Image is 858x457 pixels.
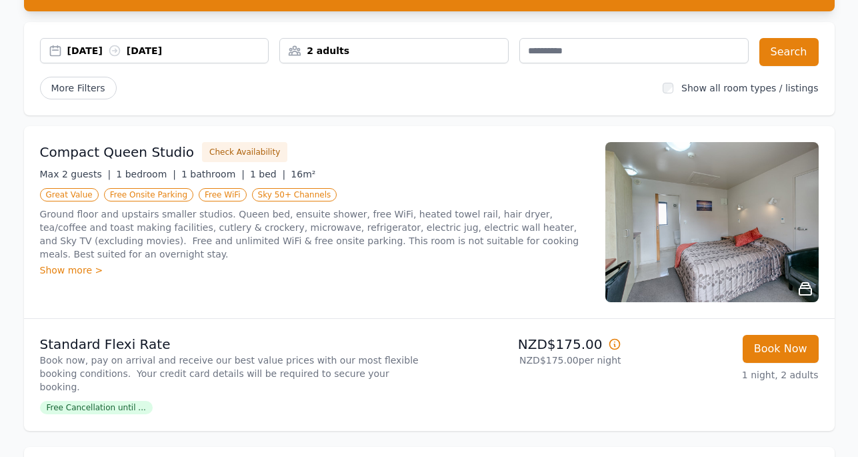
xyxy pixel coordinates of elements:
h3: Compact Queen Studio [40,143,195,161]
span: Free Cancellation until ... [40,401,153,414]
span: Max 2 guests | [40,169,111,179]
span: Sky 50+ Channels [252,188,337,201]
button: Book Now [743,335,819,363]
div: 2 adults [280,44,508,57]
div: [DATE] [DATE] [67,44,269,57]
p: Book now, pay on arrival and receive our best value prices with our most flexible booking conditi... [40,354,424,394]
p: Ground floor and upstairs smaller studios. Queen bed, ensuite shower, free WiFi, heated towel rai... [40,207,589,261]
span: More Filters [40,77,117,99]
span: 1 bed | [250,169,285,179]
button: Search [759,38,819,66]
p: Standard Flexi Rate [40,335,424,354]
span: 1 bathroom | [181,169,245,179]
label: Show all room types / listings [681,83,818,93]
button: Check Availability [202,142,287,162]
div: Show more > [40,264,589,277]
span: Great Value [40,188,99,201]
p: NZD$175.00 [435,335,621,354]
span: Free Onsite Parking [104,188,193,201]
p: 1 night, 2 adults [632,368,819,382]
span: 16m² [291,169,315,179]
span: Free WiFi [199,188,247,201]
span: 1 bedroom | [116,169,176,179]
p: NZD$175.00 per night [435,354,621,367]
